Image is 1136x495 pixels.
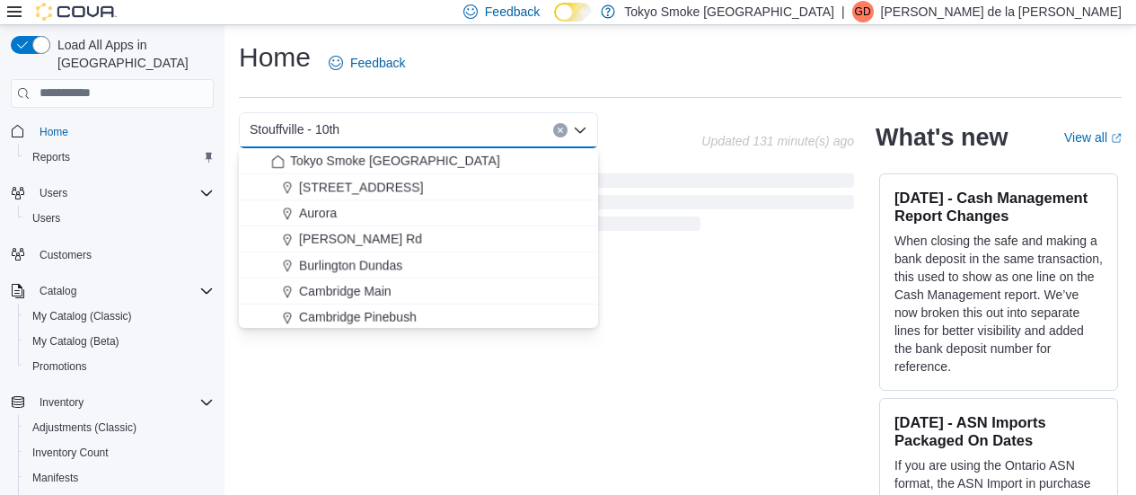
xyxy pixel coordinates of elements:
span: Stouffville - 10th [250,119,339,140]
span: Adjustments (Classic) [25,417,214,438]
span: Burlington Dundas [299,256,402,274]
button: Cambridge Main [239,278,598,305]
button: Catalog [32,280,84,302]
span: Catalog [40,284,76,298]
button: Clear input [553,123,568,137]
a: My Catalog (Classic) [25,305,139,327]
span: Feedback [485,3,540,21]
p: | [841,1,845,22]
span: Home [40,125,68,139]
span: Cambridge Main [299,282,392,300]
svg: External link [1111,133,1122,144]
span: Inventory [40,395,84,410]
span: [STREET_ADDRESS] [299,178,423,196]
button: Catalog [4,278,221,304]
button: Inventory Count [18,440,221,465]
span: My Catalog (Beta) [25,331,214,352]
span: Reports [25,146,214,168]
span: Cambridge Pinebush [299,308,417,326]
span: Aurora [299,204,337,222]
span: Users [32,211,60,225]
p: Updated 131 minute(s) ago [701,134,854,148]
a: View allExternal link [1064,130,1122,145]
span: My Catalog (Beta) [32,334,119,349]
p: When closing the safe and making a bank deposit in the same transaction, this used to show as one... [894,232,1103,376]
button: Cambridge Pinebush [239,305,598,331]
span: My Catalog (Classic) [32,309,132,323]
button: Close list of options [573,123,587,137]
button: Reports [18,145,221,170]
span: My Catalog (Classic) [25,305,214,327]
button: Users [32,182,75,204]
span: Users [40,186,67,200]
span: Tokyo Smoke [GEOGRAPHIC_DATA] [290,152,500,170]
button: Users [18,206,221,231]
span: Promotions [32,359,87,374]
button: Adjustments (Classic) [18,415,221,440]
button: My Catalog (Beta) [18,329,221,354]
button: [PERSON_NAME] Rd [239,226,598,252]
p: [PERSON_NAME] de la [PERSON_NAME] [881,1,1122,22]
span: Inventory Count [25,442,214,464]
a: Inventory Count [25,442,116,464]
a: Feedback [321,45,412,81]
span: Inventory Count [32,446,109,460]
div: Giuseppe de la Rosa [852,1,874,22]
span: Promotions [25,356,214,377]
span: [PERSON_NAME] Rd [299,230,422,248]
img: Cova [36,3,117,21]
button: Inventory [4,390,221,415]
h2: What's new [876,123,1008,152]
span: Feedback [350,54,405,72]
span: Home [32,120,214,143]
input: Dark Mode [554,3,592,22]
span: Inventory [32,392,214,413]
button: Home [4,119,221,145]
button: Burlington Dundas [239,252,598,278]
button: Customers [4,242,221,268]
span: Gd [855,1,871,22]
span: Adjustments (Classic) [32,420,136,435]
h1: Home [239,40,311,75]
h3: [DATE] - ASN Imports Packaged On Dates [894,413,1103,449]
span: Customers [40,248,92,262]
button: Tokyo Smoke [GEOGRAPHIC_DATA] [239,148,598,174]
button: Promotions [18,354,221,379]
span: Users [32,182,214,204]
span: Users [25,208,214,229]
a: My Catalog (Beta) [25,331,127,352]
span: Customers [32,243,214,266]
a: Home [32,121,75,143]
a: Customers [32,244,99,266]
a: Adjustments (Classic) [25,417,144,438]
span: Catalog [32,280,214,302]
span: Manifests [32,471,78,485]
span: Manifests [25,467,214,489]
button: Users [4,181,221,206]
button: Inventory [32,392,91,413]
button: [STREET_ADDRESS] [239,174,598,200]
span: Reports [32,150,70,164]
a: Users [25,208,67,229]
button: My Catalog (Classic) [18,304,221,329]
a: Reports [25,146,77,168]
p: Tokyo Smoke [GEOGRAPHIC_DATA] [624,1,834,22]
a: Promotions [25,356,94,377]
button: Aurora [239,200,598,226]
a: Manifests [25,467,85,489]
h3: [DATE] - Cash Management Report Changes [894,189,1103,225]
button: Manifests [18,465,221,491]
span: Load All Apps in [GEOGRAPHIC_DATA] [50,36,214,72]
